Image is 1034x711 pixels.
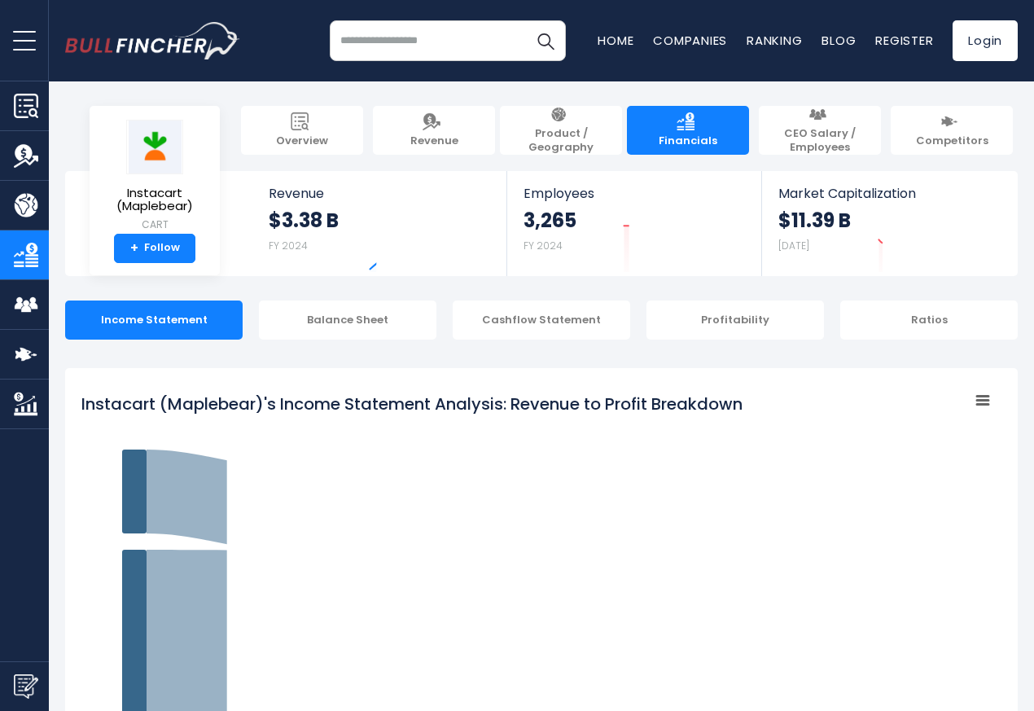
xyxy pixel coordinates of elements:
[507,171,760,276] a: Employees 3,265 FY 2024
[646,301,824,340] div: Profitability
[373,106,495,155] a: Revenue
[65,22,240,59] img: bullfincher logo
[500,106,622,155] a: Product / Geography
[102,119,208,234] a: Instacart (Maplebear) CART
[269,208,339,233] strong: $3.38 B
[252,171,507,276] a: Revenue $3.38 B FY 2024
[598,32,633,49] a: Home
[259,301,436,340] div: Balance Sheet
[762,171,1016,276] a: Market Capitalization $11.39 B [DATE]
[916,134,988,148] span: Competitors
[241,106,363,155] a: Overview
[891,106,1013,155] a: Competitors
[508,127,614,155] span: Product / Geography
[767,127,873,155] span: CEO Salary / Employees
[114,234,195,263] a: +Follow
[524,208,576,233] strong: 3,265
[759,106,881,155] a: CEO Salary / Employees
[103,187,207,213] span: Instacart (Maplebear)
[453,301,630,340] div: Cashflow Statement
[953,20,1018,61] a: Login
[81,393,743,415] tspan: Instacart (Maplebear)'s Income Statement Analysis: Revenue to Profit Breakdown
[65,301,243,340] div: Income Statement
[840,301,1018,340] div: Ratios
[276,134,328,148] span: Overview
[778,186,1000,201] span: Market Capitalization
[747,32,802,49] a: Ranking
[524,239,563,252] small: FY 2024
[130,241,138,256] strong: +
[653,32,727,49] a: Companies
[525,20,566,61] button: Search
[524,186,744,201] span: Employees
[269,239,308,252] small: FY 2024
[269,186,491,201] span: Revenue
[778,239,809,252] small: [DATE]
[822,32,856,49] a: Blog
[65,22,240,59] a: Go to homepage
[410,134,458,148] span: Revenue
[103,217,207,232] small: CART
[627,106,749,155] a: Financials
[875,32,933,49] a: Register
[778,208,851,233] strong: $11.39 B
[659,134,717,148] span: Financials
